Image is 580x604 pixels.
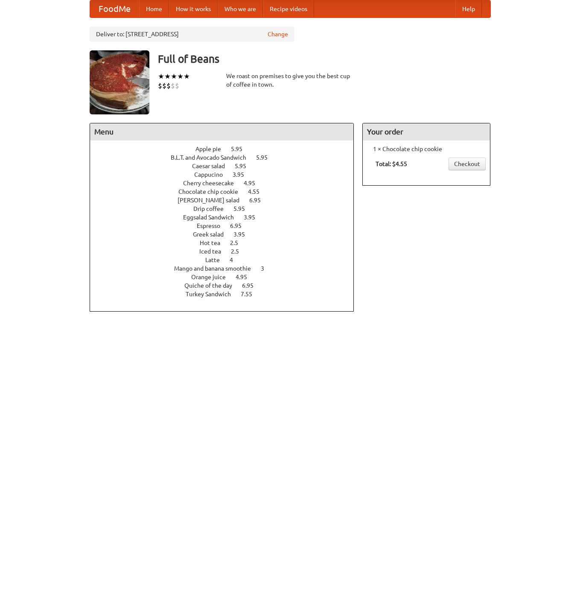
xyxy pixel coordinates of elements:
[235,163,255,169] span: 5.95
[191,274,263,280] a: Orange juice 4.95
[367,145,486,153] li: 1 × Chocolate chip cookie
[174,265,259,272] span: Mango and banana smoothie
[158,50,491,67] h3: Full of Beans
[90,50,149,114] img: angular.jpg
[455,0,482,18] a: Help
[178,197,277,204] a: [PERSON_NAME] salad 6.95
[248,188,268,195] span: 4.55
[158,81,162,90] li: $
[171,72,177,81] li: ★
[139,0,169,18] a: Home
[449,158,486,170] a: Checkout
[184,282,241,289] span: Quiche of the day
[177,72,184,81] li: ★
[191,274,234,280] span: Orange juice
[205,257,249,263] a: Latte 4
[241,291,261,298] span: 7.55
[193,205,261,212] a: Drip coffee 5.95
[183,214,271,221] a: Eggsalad Sandwich 3.95
[376,160,407,167] b: Total: $4.55
[195,146,258,152] a: Apple pie 5.95
[192,163,262,169] a: Caesar salad 5.95
[263,0,314,18] a: Recipe videos
[249,197,269,204] span: 6.95
[205,257,228,263] span: Latte
[363,123,490,140] h4: Your order
[90,123,354,140] h4: Menu
[236,274,256,280] span: 4.95
[233,231,254,238] span: 3.95
[90,26,294,42] div: Deliver to: [STREET_ADDRESS]
[230,239,247,246] span: 2.5
[194,171,260,178] a: Cappucino 3.95
[175,81,179,90] li: $
[178,188,247,195] span: Chocolate chip cookie
[256,154,276,161] span: 5.95
[261,265,273,272] span: 3
[231,248,248,255] span: 2.5
[200,239,229,246] span: Hot tea
[192,163,233,169] span: Caesar salad
[90,0,139,18] a: FoodMe
[178,197,248,204] span: [PERSON_NAME] salad
[178,188,275,195] a: Chocolate chip cookie 4.55
[171,81,175,90] li: $
[186,291,268,298] a: Turkey Sandwich 7.55
[197,222,229,229] span: Espresso
[244,214,264,221] span: 3.95
[193,231,232,238] span: Greek salad
[226,72,354,89] div: We roast on premises to give you the best cup of coffee in town.
[183,180,271,187] a: Cherry cheesecake 4.95
[166,81,171,90] li: $
[218,0,263,18] a: Who we are
[164,72,171,81] li: ★
[231,146,251,152] span: 5.95
[186,291,239,298] span: Turkey Sandwich
[158,72,164,81] li: ★
[199,248,230,255] span: Iced tea
[169,0,218,18] a: How it works
[184,282,269,289] a: Quiche of the day 6.95
[183,214,242,221] span: Eggsalad Sandwich
[171,154,255,161] span: B.L.T. and Avocado Sandwich
[193,205,232,212] span: Drip coffee
[183,180,242,187] span: Cherry cheesecake
[268,30,288,38] a: Change
[230,257,242,263] span: 4
[233,205,254,212] span: 5.95
[199,248,255,255] a: Iced tea 2.5
[197,222,257,229] a: Espresso 6.95
[242,282,262,289] span: 6.95
[233,171,253,178] span: 3.95
[174,265,280,272] a: Mango and banana smoothie 3
[171,154,283,161] a: B.L.T. and Avocado Sandwich 5.95
[184,72,190,81] li: ★
[230,222,250,229] span: 6.95
[194,171,231,178] span: Cappucino
[195,146,230,152] span: Apple pie
[162,81,166,90] li: $
[193,231,261,238] a: Greek salad 3.95
[200,239,254,246] a: Hot tea 2.5
[244,180,264,187] span: 4.95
